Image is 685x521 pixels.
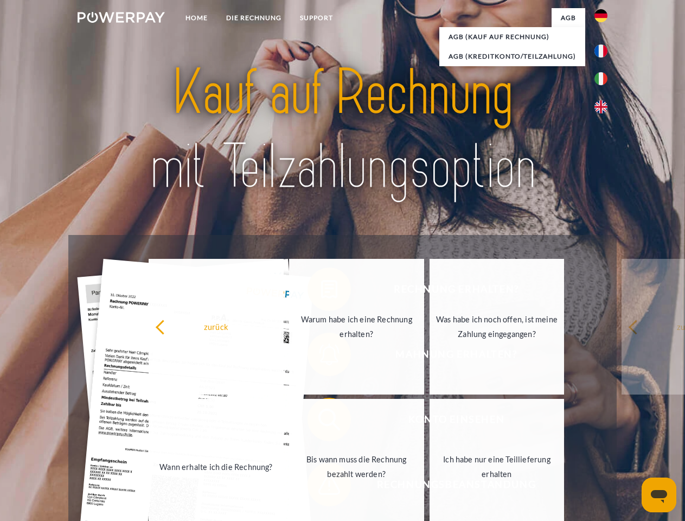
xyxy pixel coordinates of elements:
a: AGB (Kauf auf Rechnung) [439,27,585,47]
a: Was habe ich noch offen, ist meine Zahlung eingegangen? [430,259,565,395]
img: logo-powerpay-white.svg [78,12,165,23]
div: Was habe ich noch offen, ist meine Zahlung eingegangen? [436,312,558,341]
div: Ich habe nur eine Teillieferung erhalten [436,452,558,481]
img: de [594,9,607,22]
div: Bis wann muss die Rechnung bezahlt werden? [296,452,418,481]
a: DIE RECHNUNG [217,8,291,28]
iframe: Schaltfläche zum Öffnen des Messaging-Fensters [642,478,676,512]
img: en [594,100,607,113]
img: fr [594,45,607,58]
div: zurück [155,319,277,334]
a: Home [176,8,217,28]
img: it [594,72,607,85]
div: Warum habe ich eine Rechnung erhalten? [296,312,418,341]
img: title-powerpay_de.svg [104,52,581,208]
a: agb [552,8,585,28]
div: Wann erhalte ich die Rechnung? [155,459,277,474]
a: AGB (Kreditkonto/Teilzahlung) [439,47,585,66]
a: SUPPORT [291,8,342,28]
